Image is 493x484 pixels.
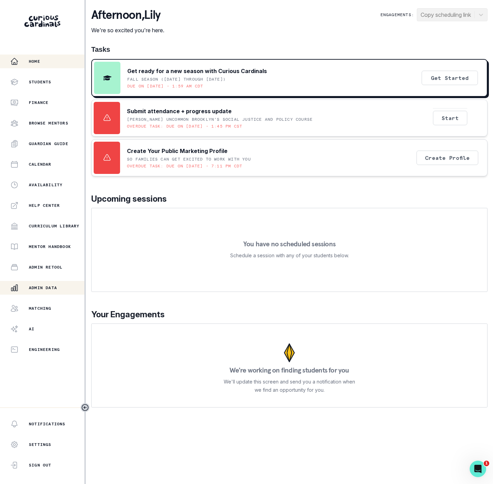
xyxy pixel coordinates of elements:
[29,285,57,291] p: Admin Data
[127,123,242,129] p: Overdue task: Due on [DATE] • 1:45 PM CST
[91,8,164,22] p: afternoon , Lily
[484,461,489,466] span: 1
[433,111,467,125] button: Start
[224,378,355,394] p: We'll update this screen and send you a notification when we find an opportunity for you.
[470,461,486,477] iframe: Intercom live chat
[127,147,227,155] p: Create Your Public Marketing Profile
[29,421,66,427] p: Notifications
[416,151,478,165] button: Create Profile
[29,141,68,146] p: Guardian Guide
[29,264,62,270] p: Admin Retool
[230,251,349,260] p: Schedule a session with any of your students below.
[127,107,232,115] p: Submit attendance + progress update
[29,306,51,311] p: Matching
[422,71,478,85] button: Get Started
[24,15,60,27] img: Curious Cardinals Logo
[127,163,242,169] p: Overdue task: Due on [DATE] • 7:11 PM CDT
[29,223,80,229] p: Curriculum Library
[380,12,414,17] p: Engagements:
[243,240,336,247] p: You have no scheduled sessions
[29,326,34,332] p: AI
[91,193,488,205] p: Upcoming sessions
[81,403,90,412] button: Toggle sidebar
[91,308,488,321] p: Your Engagements
[127,117,313,122] p: [PERSON_NAME] UNCOMMON Brooklyn's Social Justice and Policy Course
[127,156,251,162] p: SO FAMILIES CAN GET EXCITED TO WORK WITH YOU
[127,76,226,82] p: Fall Season ([DATE] through [DATE])
[91,26,164,34] p: We're so excited you're here.
[29,244,71,249] p: Mentor Handbook
[29,79,51,85] p: Students
[91,45,488,54] h1: Tasks
[29,442,51,447] p: Settings
[29,347,60,352] p: Engineering
[127,67,267,75] p: Get ready for a new season with Curious Cardinals
[230,367,349,374] p: We're working on finding students for you
[29,162,51,167] p: Calendar
[29,462,51,468] p: Sign Out
[29,100,48,105] p: Finance
[127,83,203,89] p: Due on [DATE] • 1:59 AM CDT
[29,59,40,64] p: Home
[29,203,60,208] p: Help Center
[29,120,68,126] p: Browse Mentors
[29,182,62,188] p: Availability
